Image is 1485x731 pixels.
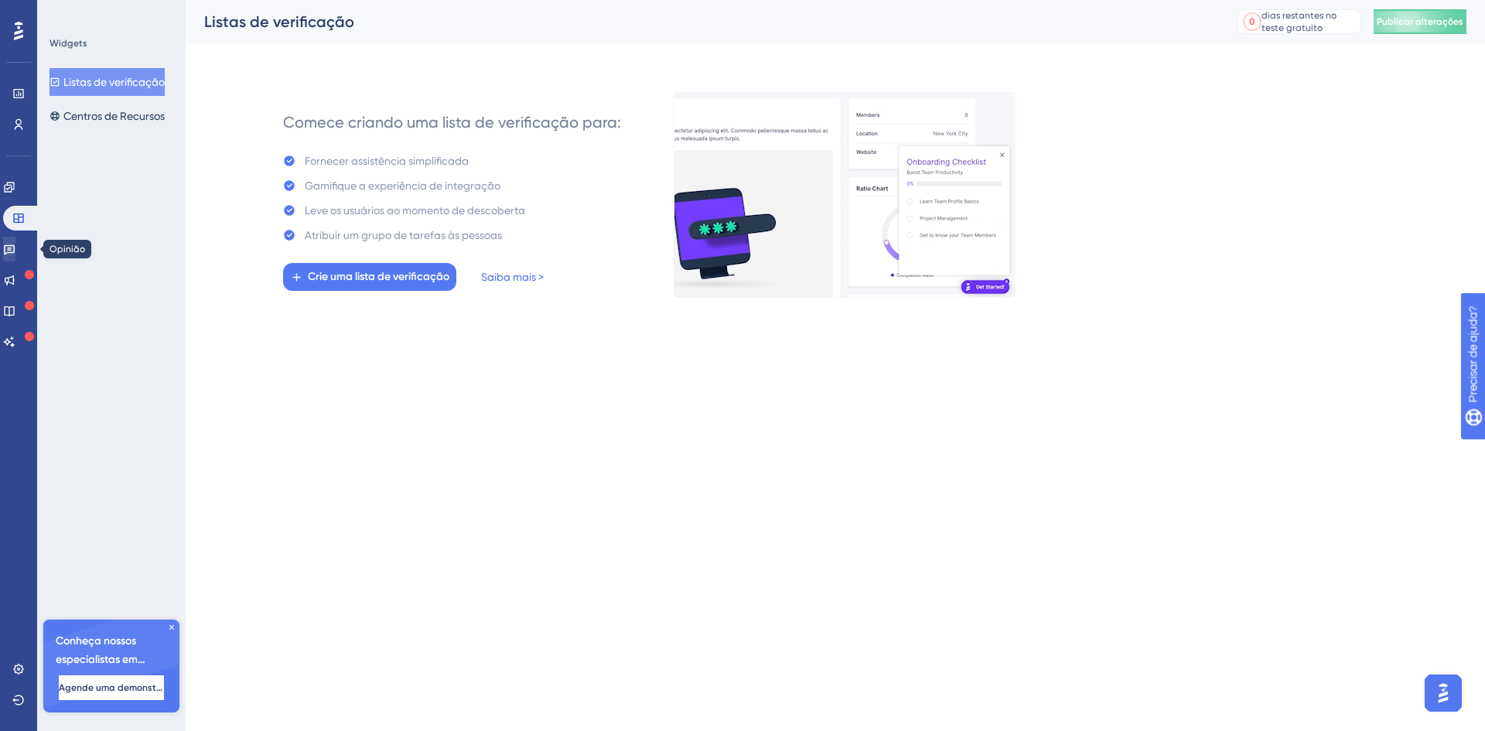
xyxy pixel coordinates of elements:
[49,102,165,130] button: Centros de Recursos
[481,268,544,286] a: Saiba mais >
[1374,9,1466,34] button: Publicar alterações
[1261,10,1336,33] font: dias restantes no teste gratuito
[63,76,165,88] font: Listas de verificação
[1249,16,1255,27] font: 0
[59,682,183,693] font: Agende uma demonstração
[305,204,525,217] font: Leve os usuários ao momento de descoberta
[49,68,165,96] button: Listas de verificação
[1377,16,1463,27] font: Publicar alterações
[59,675,164,700] button: Agende uma demonstração
[204,12,354,31] font: Listas de verificação
[305,229,502,241] font: Atribuir um grupo de tarefas às pessoas
[481,271,544,283] font: Saiba mais >
[283,263,456,291] button: Crie uma lista de verificação
[56,634,145,685] font: Conheça nossos especialistas em integração 🎧
[308,270,449,283] font: Crie uma lista de verificação
[1420,670,1466,716] iframe: Iniciador do Assistente de IA do UserGuiding
[305,179,500,192] font: Gamifique a experiência de integração
[49,38,87,49] font: Widgets
[674,92,1016,298] img: e28e67207451d1beac2d0b01ddd05b56.gif
[63,110,165,122] font: Centros de Recursos
[283,113,621,132] font: Comece criando uma lista de verificação para:
[36,7,133,19] font: Precisar de ajuda?
[305,155,469,167] font: Fornecer assistência simplificada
